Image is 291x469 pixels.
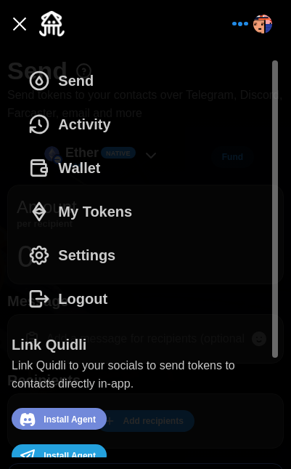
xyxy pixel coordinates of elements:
img: rectcrop3 [253,15,272,33]
h1: Link Quidli [12,335,86,354]
img: Quidli [39,11,65,36]
button: Logout [12,277,131,321]
a: Add to #7289da [12,408,107,430]
span: My Tokens [58,191,132,233]
span: Logout [58,278,107,320]
button: Activity [12,103,135,146]
span: Settings [58,234,115,276]
span: Install Agent [44,410,96,429]
span: Install Agent [44,446,96,465]
button: My Tokens [12,190,156,233]
span: Send [58,60,94,102]
span: Wallet [58,147,100,189]
button: Wallet [12,146,124,190]
p: Link Quidli to your socials to send tokens to contacts directly in-app. [12,357,279,393]
button: Send [12,59,118,103]
button: Settings [12,233,139,277]
span: Activity [58,103,110,145]
a: Add to #24A1DE [12,444,107,466]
